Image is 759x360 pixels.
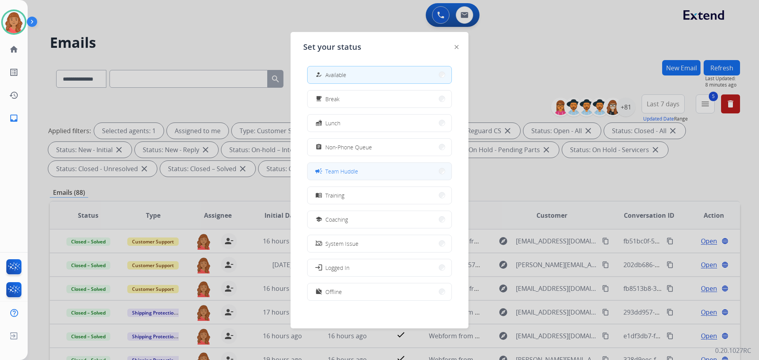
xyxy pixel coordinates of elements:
span: Logged In [325,264,349,272]
mat-icon: school [315,216,322,223]
mat-icon: list_alt [9,68,19,77]
mat-icon: inbox [9,113,19,123]
span: Break [325,95,340,103]
mat-icon: work_off [315,288,322,295]
span: Available [325,71,346,79]
button: System Issue [308,235,451,252]
mat-icon: how_to_reg [315,72,322,78]
span: Non-Phone Queue [325,143,372,151]
img: avatar [3,11,25,33]
mat-icon: home [9,45,19,54]
mat-icon: menu_book [315,192,322,199]
mat-icon: assignment [315,144,322,151]
mat-icon: campaign [315,167,323,175]
span: System Issue [325,239,359,248]
mat-icon: fastfood [315,120,322,126]
button: Offline [308,283,451,300]
mat-icon: login [315,264,323,271]
button: Team Huddle [308,163,451,180]
span: Training [325,191,344,200]
mat-icon: free_breakfast [315,96,322,102]
span: Offline [325,288,342,296]
button: Logged In [308,259,451,276]
button: Non-Phone Queue [308,139,451,156]
img: close-button [455,45,459,49]
button: Training [308,187,451,204]
p: 0.20.1027RC [715,346,751,355]
mat-icon: phonelink_off [315,240,322,247]
button: Lunch [308,115,451,132]
span: Lunch [325,119,340,127]
span: Set your status [303,41,361,53]
span: Team Huddle [325,167,358,175]
button: Break [308,90,451,107]
button: Coaching [308,211,451,228]
span: Coaching [325,215,348,224]
mat-icon: history [9,90,19,100]
button: Available [308,66,451,83]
